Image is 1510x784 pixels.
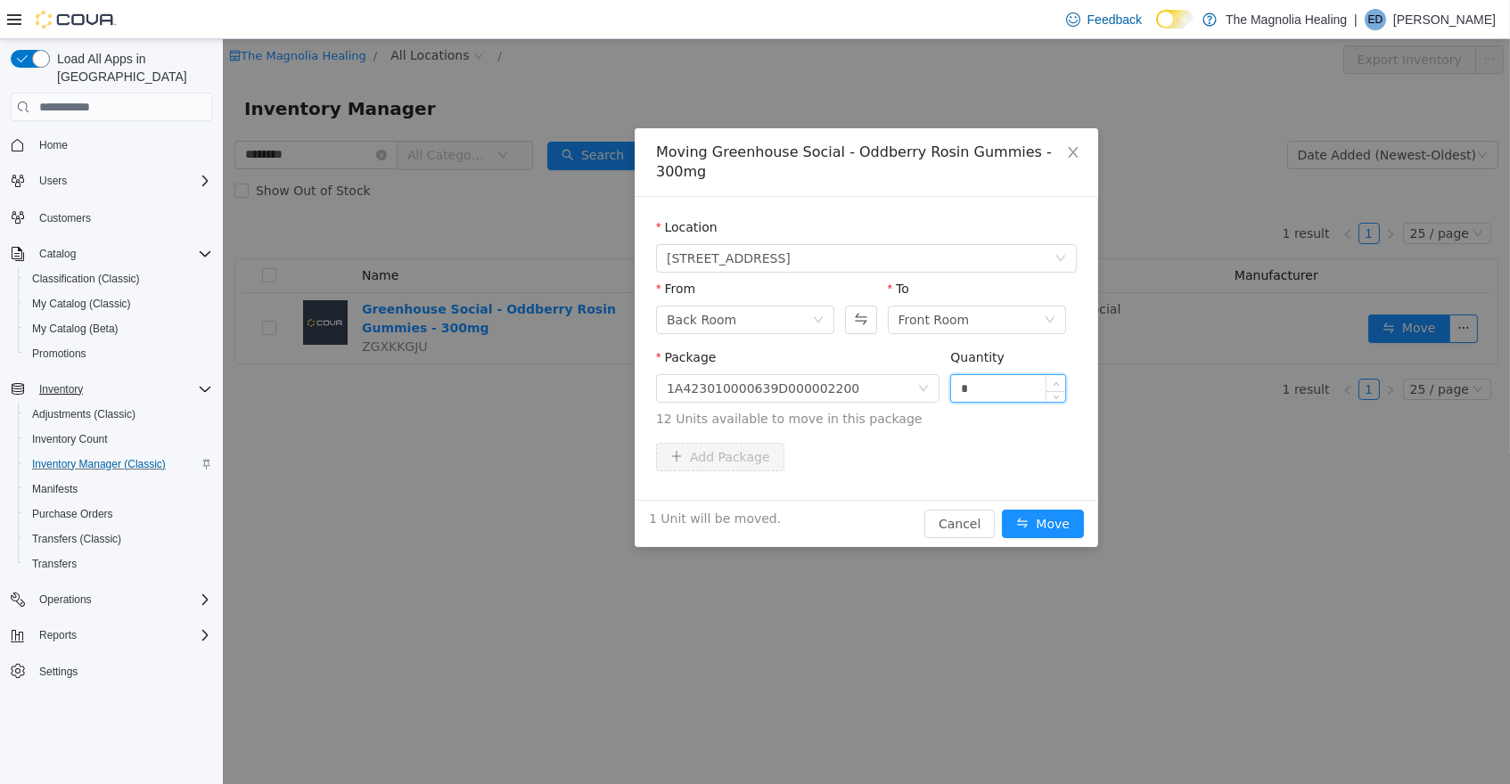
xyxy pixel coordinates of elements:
[25,268,212,290] span: Classification (Classic)
[32,208,98,229] a: Customers
[4,623,219,648] button: Reports
[32,482,78,496] span: Manifests
[18,291,219,316] button: My Catalog (Classic)
[695,344,706,356] i: icon: down
[25,429,115,450] a: Inventory Count
[779,470,861,499] button: icon: swapMove
[4,377,219,402] button: Inventory
[4,587,219,612] button: Operations
[32,243,212,265] span: Catalog
[433,181,495,195] label: Location
[728,336,842,363] input: Quantity
[36,11,116,29] img: Cova
[32,557,77,571] span: Transfers
[25,318,212,339] span: My Catalog (Beta)
[25,429,212,450] span: Inventory Count
[32,297,131,311] span: My Catalog (Classic)
[32,589,212,610] span: Operations
[39,211,91,225] span: Customers
[25,503,120,525] a: Purchase Orders
[18,266,219,291] button: Classification (Classic)
[32,661,85,682] a: Settings
[1226,9,1347,30] p: The Magnolia Healing
[1156,10,1194,29] input: Dark Mode
[32,589,99,610] button: Operations
[1354,9,1358,30] p: |
[4,204,219,230] button: Customers
[39,665,78,679] span: Settings
[32,243,83,265] button: Catalog
[25,503,212,525] span: Purchase Orders
[665,242,686,257] label: To
[32,322,119,336] span: My Catalog (Beta)
[32,134,212,156] span: Home
[702,470,772,499] button: Cancel
[4,168,219,193] button: Users
[18,427,219,452] button: Inventory Count
[25,404,143,425] a: Adjustments (Classic)
[843,106,858,120] i: icon: close
[622,266,653,295] button: Swap
[32,347,86,361] span: Promotions
[32,272,140,286] span: Classification (Classic)
[25,293,138,314] a: My Catalog (Classic)
[1365,9,1386,30] div: Evan Dailey
[18,477,219,502] button: Manifests
[25,268,147,290] a: Classification (Classic)
[18,341,219,366] button: Promotions
[25,453,173,475] a: Inventory Manager (Classic)
[830,355,836,361] i: icon: down
[727,311,782,325] label: Quantity
[25,478,85,500] a: Manifests
[4,241,219,266] button: Catalog
[39,628,77,642] span: Reports
[39,138,68,152] span: Home
[25,293,212,314] span: My Catalog (Classic)
[32,170,74,192] button: Users
[32,625,212,646] span: Reports
[32,625,84,646] button: Reports
[32,170,212,192] span: Users
[18,402,219,427] button: Adjustments (Classic)
[433,371,854,389] span: 12 Units available to move in this package
[1368,9,1383,30] span: ED
[11,125,212,731] nav: Complex example
[1087,11,1142,29] span: Feedback
[825,89,875,139] button: Close
[433,404,562,432] button: icon: plusAdd Package
[830,342,836,348] i: icon: up
[25,318,126,339] a: My Catalog (Beta)
[25,453,212,475] span: Inventory Manager (Classic)
[25,528,212,550] span: Transfers (Classic)
[32,206,212,228] span: Customers
[18,527,219,551] button: Transfers (Classic)
[39,382,83,396] span: Inventory
[32,660,212,682] span: Settings
[32,135,75,156] a: Home
[32,379,90,400] button: Inventory
[32,407,135,421] span: Adjustments (Classic)
[676,267,747,294] div: Front Room
[824,352,842,363] span: Decrease Value
[18,502,219,527] button: Purchase Orders
[25,528,128,550] a: Transfers (Classic)
[32,532,121,546] span: Transfers (Classic)
[4,132,219,158] button: Home
[25,553,84,575] a: Transfers
[25,553,212,575] span: Transfers
[824,336,842,352] span: Increase Value
[18,452,219,477] button: Inventory Manager (Classic)
[32,432,108,446] span: Inventory Count
[25,343,212,364] span: Promotions
[32,379,212,400] span: Inventory
[1393,9,1496,30] p: [PERSON_NAME]
[18,551,219,576] button: Transfers
[822,275,833,288] i: icon: down
[50,50,212,86] span: Load All Apps in [GEOGRAPHIC_DATA]
[32,507,113,521] span: Purchase Orders
[433,103,854,143] div: Moving Greenhouse Social - Oddberry Rosin Gummies - 300mg
[444,267,513,294] div: Back Room
[833,214,843,226] i: icon: down
[426,470,558,489] span: 1 Unit will be moved.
